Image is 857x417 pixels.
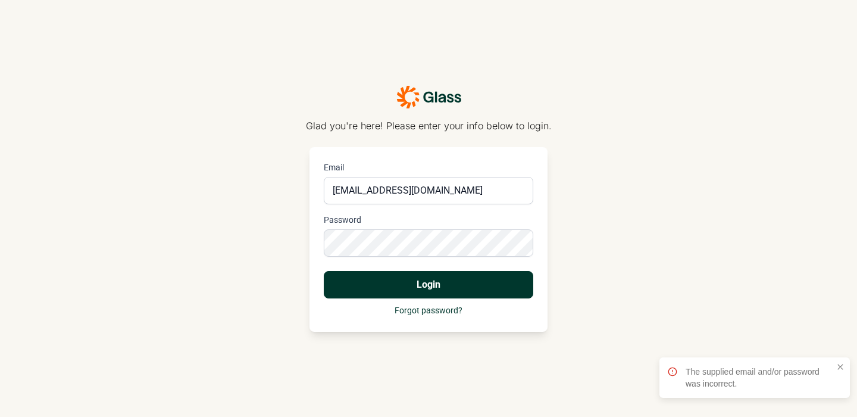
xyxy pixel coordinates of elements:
[324,271,533,298] button: Login
[686,366,832,390] div: The supplied email and/or password was incorrect.
[395,306,462,315] a: Forgot password?
[306,119,552,133] p: Glad you're here! Please enter your info below to login.
[324,161,533,173] label: Email
[324,214,533,226] label: Password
